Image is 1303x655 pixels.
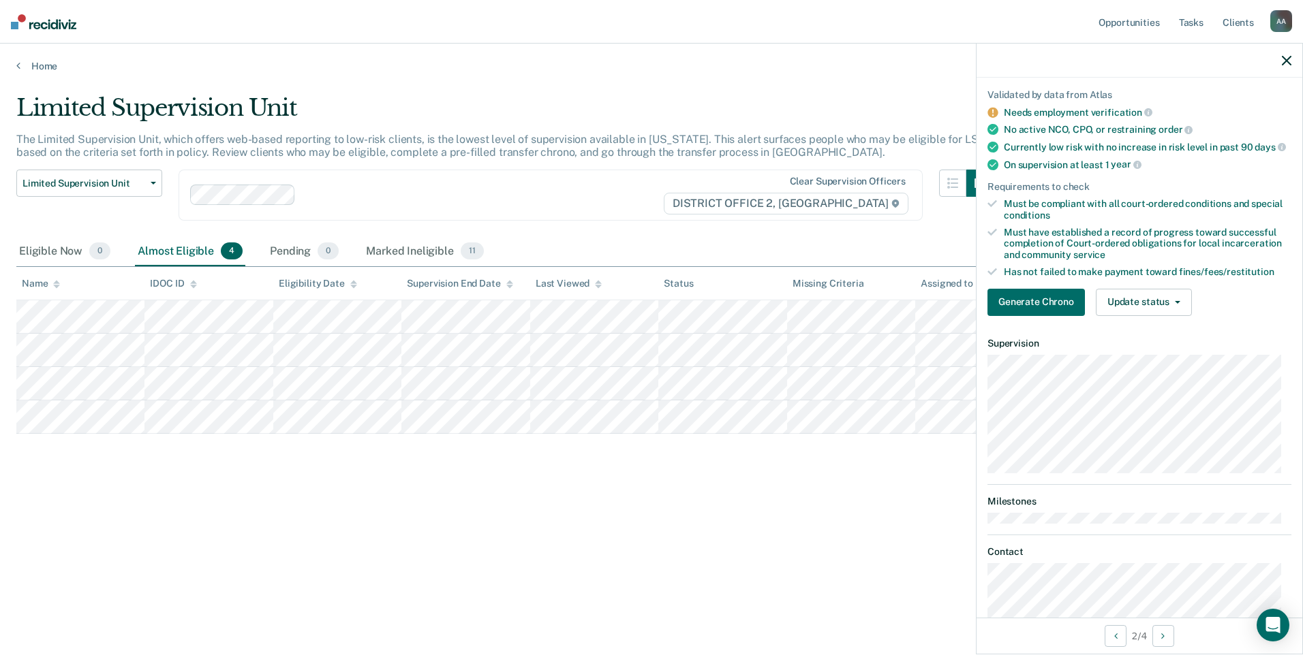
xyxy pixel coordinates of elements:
[221,242,243,260] span: 4
[1073,249,1105,260] span: service
[921,278,985,289] div: Assigned to
[987,496,1291,507] dt: Milestones
[1159,124,1193,135] span: order
[1255,142,1285,153] span: days
[318,242,339,260] span: 0
[11,14,76,29] img: Recidiviz
[16,60,1287,72] a: Home
[1152,625,1174,647] button: Next Opportunity
[461,242,484,260] span: 11
[664,193,908,214] span: DISTRICT OFFICE 2, [GEOGRAPHIC_DATA]
[1257,609,1289,641] div: Open Intercom Messenger
[279,278,357,289] div: Eligibility Date
[16,133,985,159] p: The Limited Supervision Unit, which offers web-based reporting to low-risk clients, is the lowest...
[22,178,145,189] span: Limited Supervision Unit
[267,237,341,267] div: Pending
[1096,289,1192,316] button: Update status
[1179,266,1274,277] span: fines/fees/restitution
[987,181,1291,193] div: Requirements to check
[22,278,60,289] div: Name
[89,242,110,260] span: 0
[536,278,602,289] div: Last Viewed
[135,237,245,267] div: Almost Eligible
[987,338,1291,349] dt: Supervision
[1004,141,1291,153] div: Currently low risk with no increase in risk level in past 90
[150,278,196,289] div: IDOC ID
[16,237,113,267] div: Eligible Now
[664,278,693,289] div: Status
[1004,123,1291,135] div: No active NCO, CPO, or restraining
[793,278,864,289] div: Missing Criteria
[1004,266,1291,278] div: Has not failed to make payment toward
[1004,198,1291,221] div: Must be compliant with all court-ordered conditions and special conditions
[1004,106,1291,118] div: Needs employment verification
[1111,159,1141,170] span: year
[987,89,1291,101] div: Validated by data from Atlas
[987,289,1090,316] a: Navigate to form link
[16,94,994,133] div: Limited Supervision Unit
[977,618,1302,654] div: 2 / 4
[1004,159,1291,171] div: On supervision at least 1
[987,289,1085,316] button: Generate Chrono
[790,176,906,187] div: Clear supervision officers
[1004,227,1291,261] div: Must have established a record of progress toward successful completion of Court-ordered obligati...
[987,546,1291,558] dt: Contact
[1270,10,1292,32] div: A A
[1105,625,1126,647] button: Previous Opportunity
[363,237,486,267] div: Marked Ineligible
[407,278,512,289] div: Supervision End Date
